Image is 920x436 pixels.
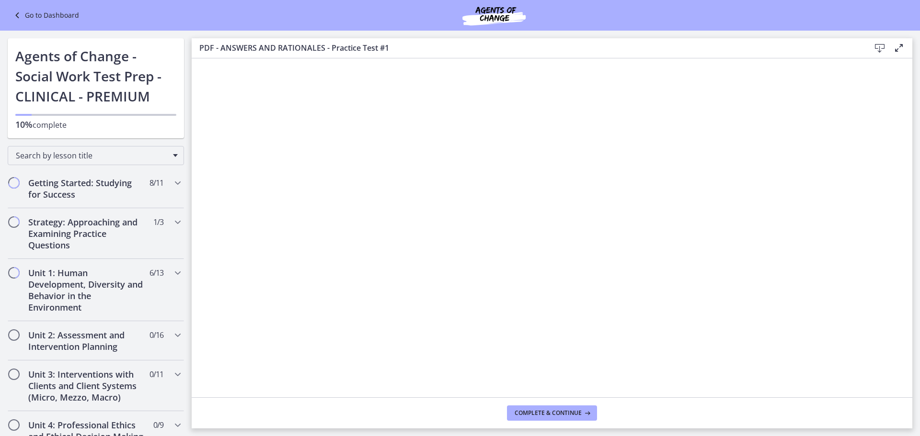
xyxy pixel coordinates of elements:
span: Complete & continue [515,409,582,417]
h2: Unit 2: Assessment and Intervention Planning [28,329,145,352]
h2: Strategy: Approaching and Examining Practice Questions [28,216,145,251]
span: Search by lesson title [16,150,168,161]
span: 8 / 11 [149,177,163,189]
span: 1 / 3 [153,216,163,228]
h2: Getting Started: Studying for Success [28,177,145,200]
a: Go to Dashboard [11,10,79,21]
span: 0 / 16 [149,329,163,341]
h2: Unit 3: Interventions with Clients and Client Systems (Micro, Mezzo, Macro) [28,369,145,403]
span: 0 / 9 [153,419,163,431]
button: Complete & continue [507,405,597,421]
img: Agents of Change Social Work Test Prep [437,4,552,27]
h3: PDF - ANSWERS AND RATIONALES - Practice Test #1 [199,42,855,54]
div: Search by lesson title [8,146,184,165]
span: 6 / 13 [149,267,163,279]
span: 10% [15,119,33,130]
p: complete [15,119,176,131]
h1: Agents of Change - Social Work Test Prep - CLINICAL - PREMIUM [15,46,176,106]
h2: Unit 1: Human Development, Diversity and Behavior in the Environment [28,267,145,313]
span: 0 / 11 [149,369,163,380]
